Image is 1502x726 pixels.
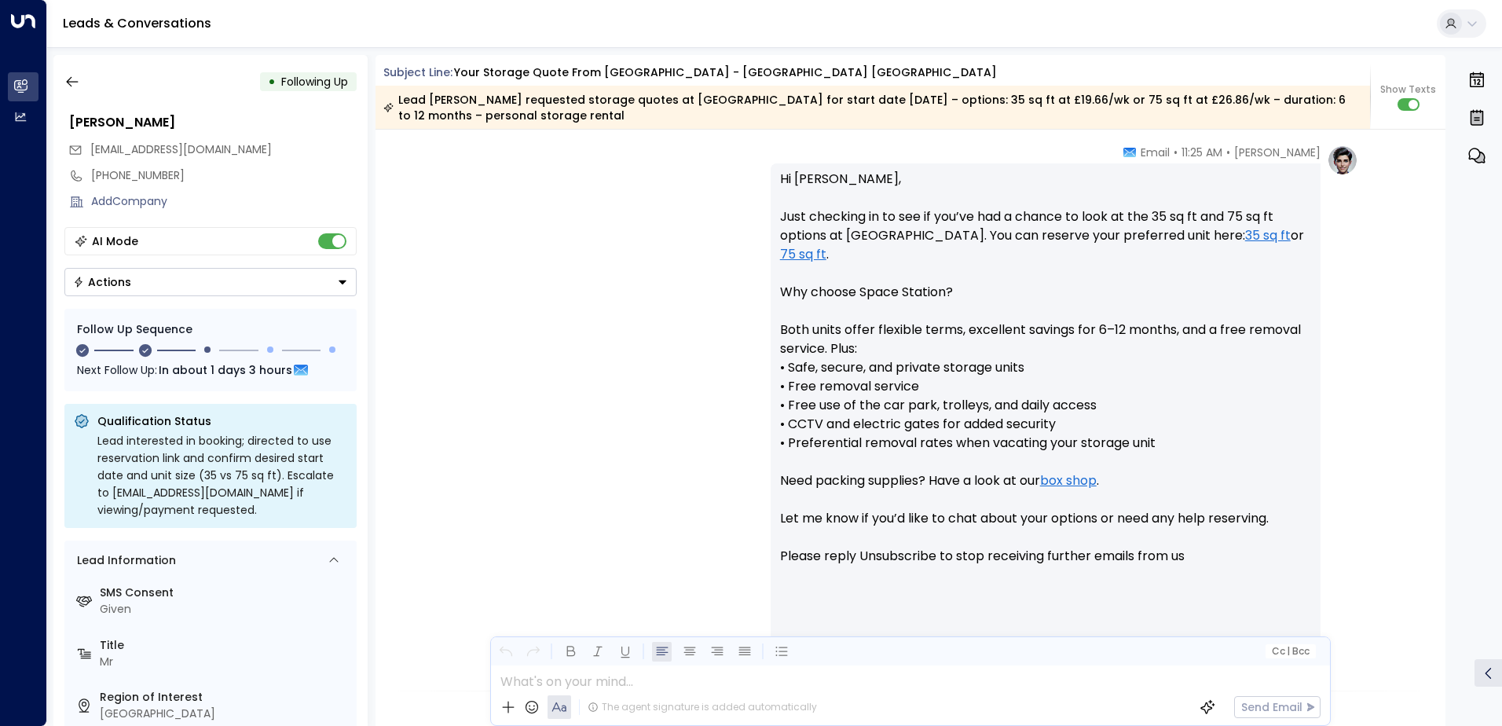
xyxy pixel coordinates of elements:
span: • [1226,145,1230,160]
div: [PERSON_NAME] [69,113,357,132]
a: box shop [1040,471,1097,490]
span: Email [1141,145,1170,160]
span: jgleeson247@gmail.com [90,141,272,158]
label: SMS Consent [100,585,350,601]
div: Given [100,601,350,618]
img: profile-logo.png [1327,145,1358,176]
button: Actions [64,268,357,296]
span: Cc Bcc [1271,646,1309,657]
div: Lead [PERSON_NAME] requested storage quotes at [GEOGRAPHIC_DATA] for start date [DATE] – options:... [383,92,1361,123]
span: | [1287,646,1290,657]
p: Qualification Status [97,413,347,429]
span: Subject Line: [383,64,452,80]
div: The agent signature is added automatically [588,700,817,714]
a: 75 sq ft [780,245,826,264]
span: [PERSON_NAME] [1234,145,1321,160]
a: 35 sq ft [1245,226,1291,245]
div: Mr [100,654,350,670]
label: Title [100,637,350,654]
div: AddCompany [91,193,357,210]
div: Lead interested in booking; directed to use reservation link and confirm desired start date and u... [97,432,347,519]
span: Show Texts [1380,82,1436,97]
div: Actions [73,275,131,289]
div: Your storage quote from [GEOGRAPHIC_DATA] - [GEOGRAPHIC_DATA] [GEOGRAPHIC_DATA] [454,64,997,81]
p: Hi [PERSON_NAME], Just checking in to see if you’ve had a chance to look at the 35 sq ft and 75 s... [780,170,1311,585]
div: • [268,68,276,96]
div: Button group with a nested menu [64,268,357,296]
div: [GEOGRAPHIC_DATA] [100,706,350,722]
button: Redo [523,642,543,662]
div: Follow Up Sequence [77,321,344,338]
button: Undo [496,642,515,662]
span: • [1174,145,1178,160]
div: Lead Information [71,552,176,569]
span: 11:25 AM [1181,145,1222,160]
span: In about 1 days 3 hours [159,361,292,379]
span: Following Up [281,74,348,90]
a: Leads & Conversations [63,14,211,32]
div: [PHONE_NUMBER] [91,167,357,184]
button: Cc|Bcc [1265,644,1315,659]
span: [EMAIL_ADDRESS][DOMAIN_NAME] [90,141,272,157]
div: AI Mode [92,233,138,249]
div: Next Follow Up: [77,361,344,379]
label: Region of Interest [100,689,350,706]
